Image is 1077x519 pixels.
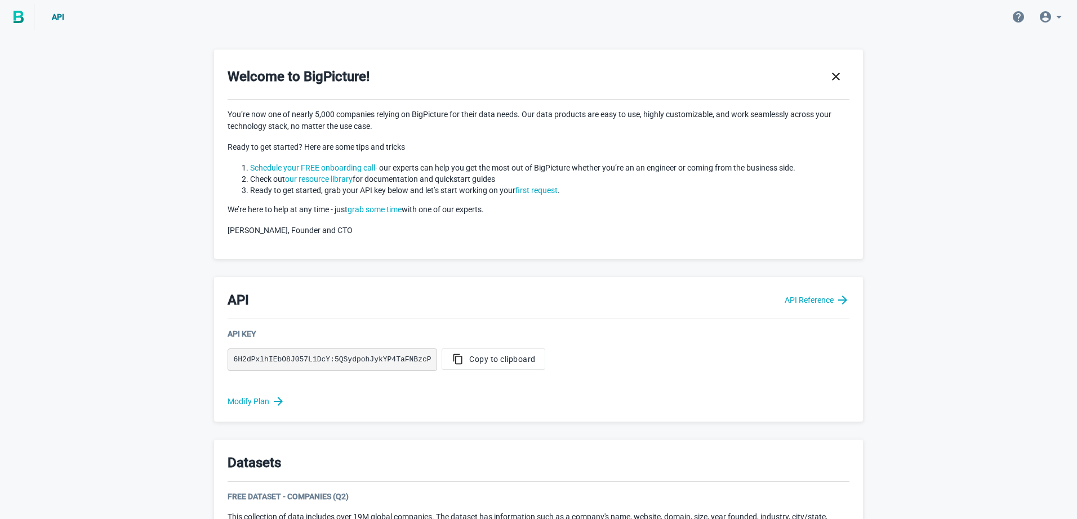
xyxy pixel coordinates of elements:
[348,205,402,214] a: grab some time
[250,173,849,185] li: Check out for documentation and quickstart guides
[228,141,849,153] p: Ready to get started? Here are some tips and tricks
[250,185,849,196] li: Ready to get started, grab your API key below and let’s start working on your .
[228,348,437,371] pre: 6H2dPxlhIEbO8J057L1DcY:5QSydpohJykYP4TaFNBzcP
[228,67,370,86] h3: Welcome to BigPicture!
[228,453,281,472] h3: Datasets
[228,204,849,216] p: We’re here to help at any time - just with one of our experts.
[250,163,375,172] a: Schedule your FREE onboarding call
[228,109,849,132] p: You’re now one of nearly 5,000 companies relying on BigPicture for their data needs. Our data pro...
[228,328,849,339] div: API Key
[451,354,536,365] span: Copy to clipboard
[285,175,353,184] a: our resource library
[52,12,64,21] span: API
[228,290,249,310] h3: API
[228,225,849,236] p: [PERSON_NAME], Founder and CTO
[228,491,849,502] div: Free Dataset - Companies (Q2)
[785,293,849,307] a: API Reference
[250,162,849,173] li: - our experts can help you get the most out of BigPicture whether you’re an an engineer or coming...
[442,348,545,370] button: Copy to clipboard
[14,11,24,23] img: BigPicture.io
[515,186,558,195] a: first request
[228,395,849,408] a: Modify Plan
